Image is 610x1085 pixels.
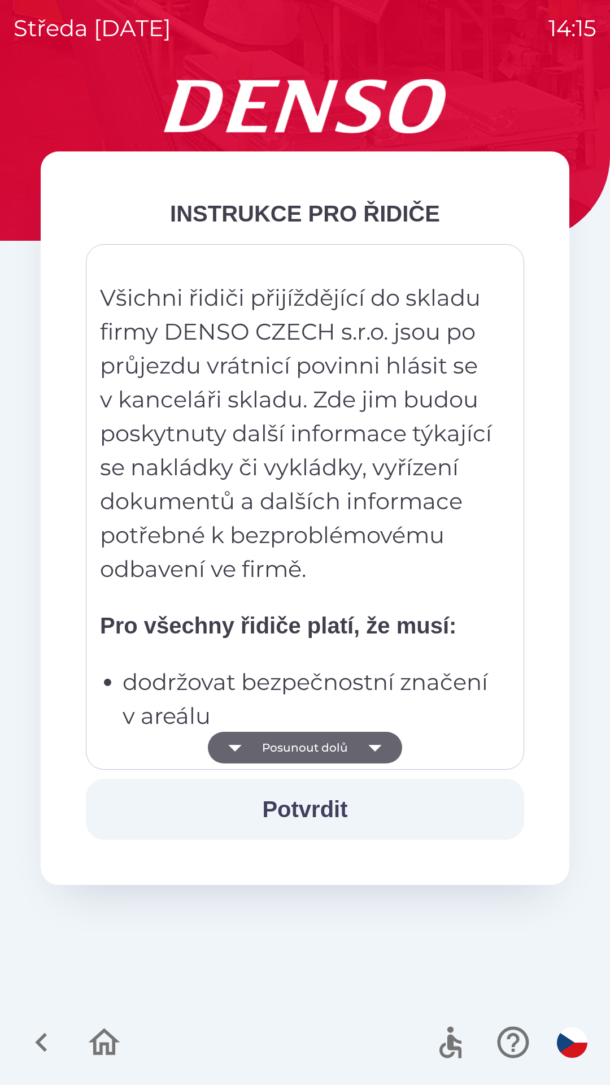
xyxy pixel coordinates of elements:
button: Posunout dolů [208,732,402,763]
p: Všichni řidiči přijíždějící do skladu firmy DENSO CZECH s.r.o. jsou po průjezdu vrátnicí povinni ... [100,281,494,586]
button: Potvrdit [86,779,524,840]
p: středa [DATE] [14,11,171,45]
p: 14:15 [548,11,596,45]
img: cs flag [557,1027,587,1058]
div: INSTRUKCE PRO ŘIDIČE [86,197,524,231]
p: dodržovat bezpečnostní značení v areálu [123,665,494,733]
img: Logo [41,79,569,133]
strong: Pro všechny řidiče platí, že musí: [100,613,456,638]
